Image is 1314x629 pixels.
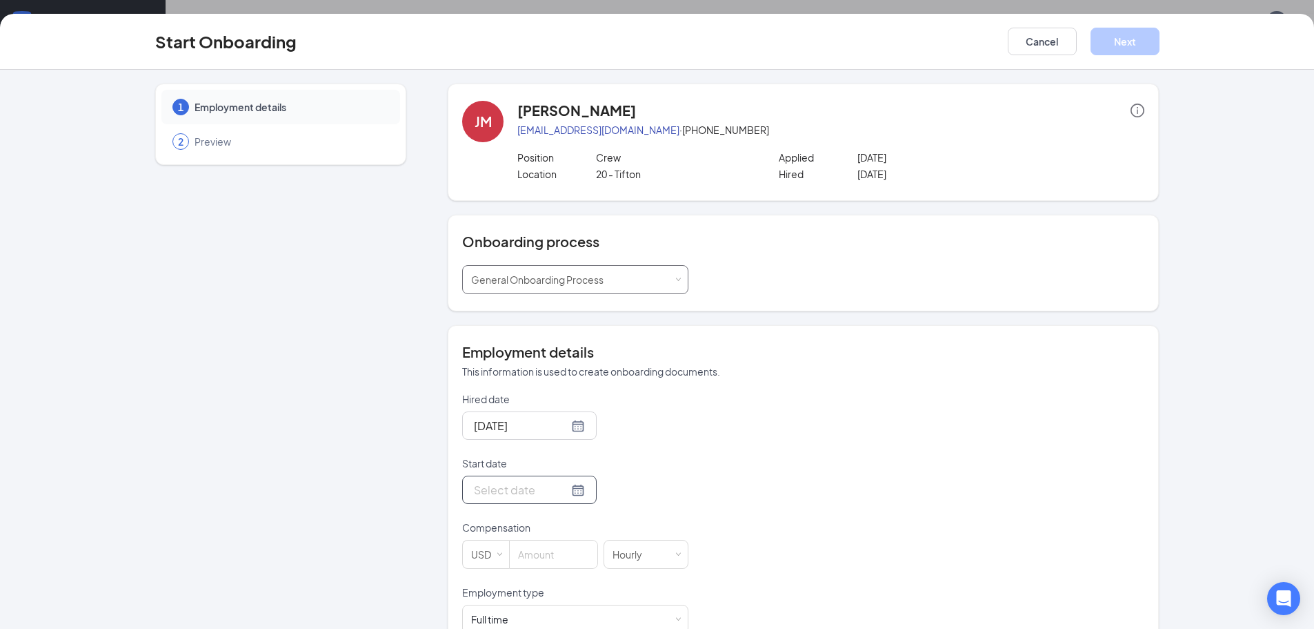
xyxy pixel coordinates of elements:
h4: Onboarding process [462,232,1144,251]
input: Select date [474,481,568,499]
p: This information is used to create onboarding documents. [462,365,1144,378]
div: [object Object] [471,612,518,626]
span: Employment details [195,100,386,114]
button: Cancel [1008,28,1077,55]
p: Hired [779,167,857,181]
p: 20 - Tifton [596,167,753,181]
div: Full time [471,612,508,626]
input: Aug 26, 2025 [474,417,568,434]
div: USD [471,541,501,568]
div: JM [475,112,492,131]
span: info-circle [1131,104,1144,117]
p: Crew [596,151,753,164]
span: Preview [195,135,386,148]
p: Location [517,167,596,181]
button: Next [1091,28,1159,55]
p: Employment type [462,586,688,599]
p: Position [517,151,596,164]
input: Amount [510,541,597,568]
p: Applied [779,151,857,164]
span: 2 [178,135,183,148]
p: [DATE] [857,167,1014,181]
div: [object Object] [471,266,613,293]
h4: [PERSON_NAME] [517,101,636,120]
span: General Onboarding Process [471,273,604,286]
p: Start date [462,456,688,470]
p: Hired date [462,392,688,406]
a: [EMAIL_ADDRESS][DOMAIN_NAME] [517,124,679,136]
div: Hourly [613,541,652,568]
p: [DATE] [857,151,1014,164]
p: · [PHONE_NUMBER] [517,123,1144,137]
h4: Employment details [462,342,1144,362]
span: 1 [178,100,183,114]
p: Compensation [462,521,688,534]
div: Open Intercom Messenger [1267,582,1300,615]
h3: Start Onboarding [155,30,297,53]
